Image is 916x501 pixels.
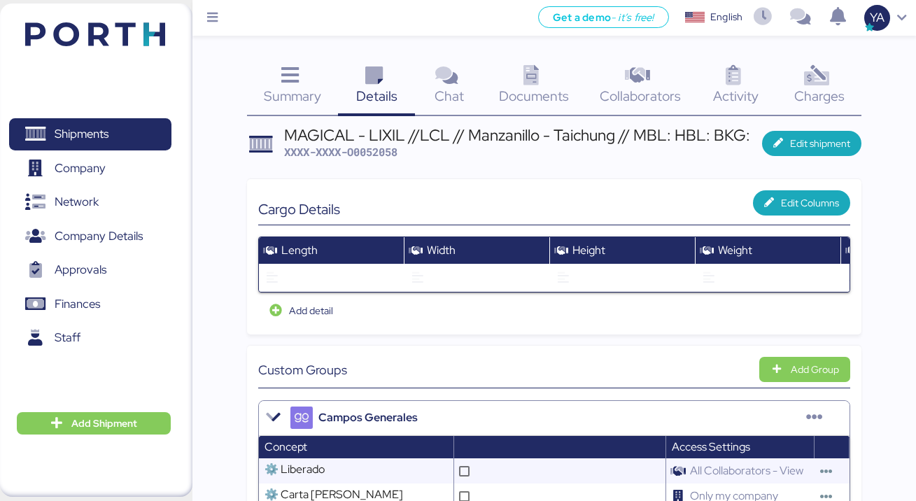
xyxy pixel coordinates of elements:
span: Charges [794,87,845,105]
span: Concept [265,439,307,454]
span: All Collaborators - View [684,458,809,484]
span: Add detail [289,302,333,319]
button: Add Shipment [17,412,171,435]
span: Access Settings [672,439,750,454]
span: Campos Generales [318,409,418,426]
span: Shipments [55,124,108,144]
span: Finances [55,294,100,314]
span: Add Shipment [71,415,137,432]
span: Chat [435,87,464,105]
button: Edit Columns [753,190,851,216]
span: ⚙️ Liberado [265,462,325,477]
span: Length [281,243,318,257]
span: Documents [499,87,569,105]
span: Company [55,158,106,178]
span: Collaborators [600,87,681,105]
span: Width [427,243,456,257]
span: Approvals [55,260,106,280]
span: Custom Groups [258,360,347,379]
span: Activity [713,87,759,105]
a: Staff [9,322,171,354]
span: Staff [55,327,80,348]
span: Network [55,192,99,212]
button: Edit shipment [762,131,862,156]
span: Edit shipment [790,135,850,152]
a: Finances [9,288,171,320]
span: Weight [718,243,752,257]
button: Add Group [759,357,851,382]
span: YA [870,8,885,27]
span: Height [572,243,605,257]
span: Company Details [55,226,143,246]
div: MAGICAL - LIXIL //LCL // Manzanillo - Taichung // MBL: HBL: BKG: [284,127,750,143]
span: XXXX-XXXX-O0052058 [284,145,397,159]
a: Company Details [9,220,171,252]
div: Add Group [791,361,839,378]
a: Shipments [9,118,171,150]
button: Menu [201,6,225,30]
div: English [710,10,742,24]
span: Details [356,87,397,105]
span: Edit Columns [781,195,839,211]
span: Summary [264,87,321,105]
a: Company [9,152,171,184]
a: Network [9,186,171,218]
a: Approvals [9,254,171,286]
div: Cargo Details [258,201,554,218]
button: Add detail [258,298,344,323]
